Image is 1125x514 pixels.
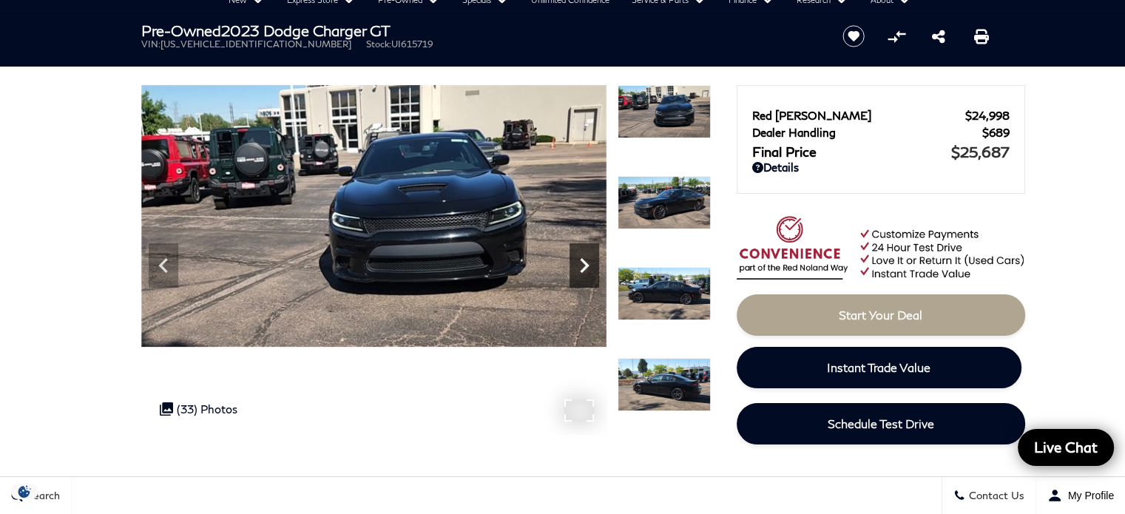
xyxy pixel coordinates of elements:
div: Next [570,243,599,288]
span: Stock: [366,38,391,50]
span: $25,687 [951,143,1010,160]
a: Red [PERSON_NAME] $24,998 [752,109,1010,122]
section: Click to Open Cookie Consent Modal [7,484,41,499]
span: Start Your Deal [839,308,922,322]
span: UI615719 [391,38,433,50]
img: Opt-Out Icon [7,484,41,499]
a: Live Chat [1018,429,1114,466]
img: Used 2023 Pitch Black Clearcoat Dodge GT image 6 [618,358,711,411]
span: VIN: [141,38,161,50]
span: Dealer Handling [752,126,982,139]
button: Save vehicle [837,24,870,48]
span: My Profile [1062,490,1114,501]
a: Dealer Handling $689 [752,126,1010,139]
a: Final Price $25,687 [752,143,1010,160]
a: Details [752,160,1010,174]
a: Share this Pre-Owned 2023 Dodge Charger GT [932,27,945,45]
button: Open user profile menu [1036,477,1125,514]
span: Schedule Test Drive [828,416,934,430]
img: Used 2023 Pitch Black Clearcoat Dodge GT image 5 [618,267,711,320]
a: Print this Pre-Owned 2023 Dodge Charger GT [974,27,989,45]
a: Instant Trade Value [737,347,1021,388]
span: Red [PERSON_NAME] [752,109,965,122]
img: Used 2023 Pitch Black Clearcoat Dodge GT image 3 [141,85,607,347]
span: Live Chat [1027,438,1105,456]
span: Final Price [752,143,951,160]
span: $689 [982,126,1010,139]
span: Contact Us [965,490,1024,502]
span: $24,998 [965,109,1010,122]
a: Schedule Test Drive [737,403,1025,444]
a: Start Your Deal [737,294,1025,336]
div: (33) Photos [152,395,245,423]
strong: Pre-Owned [141,21,221,39]
button: Compare Vehicle [885,25,908,47]
img: Used 2023 Pitch Black Clearcoat Dodge GT image 4 [618,176,711,229]
span: Search [23,490,60,502]
img: Used 2023 Pitch Black Clearcoat Dodge GT image 3 [618,85,711,138]
span: Instant Trade Value [827,360,930,374]
span: [US_VEHICLE_IDENTIFICATION_NUMBER] [161,38,351,50]
h1: 2023 Dodge Charger GT [141,22,818,38]
div: Previous [149,243,178,288]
